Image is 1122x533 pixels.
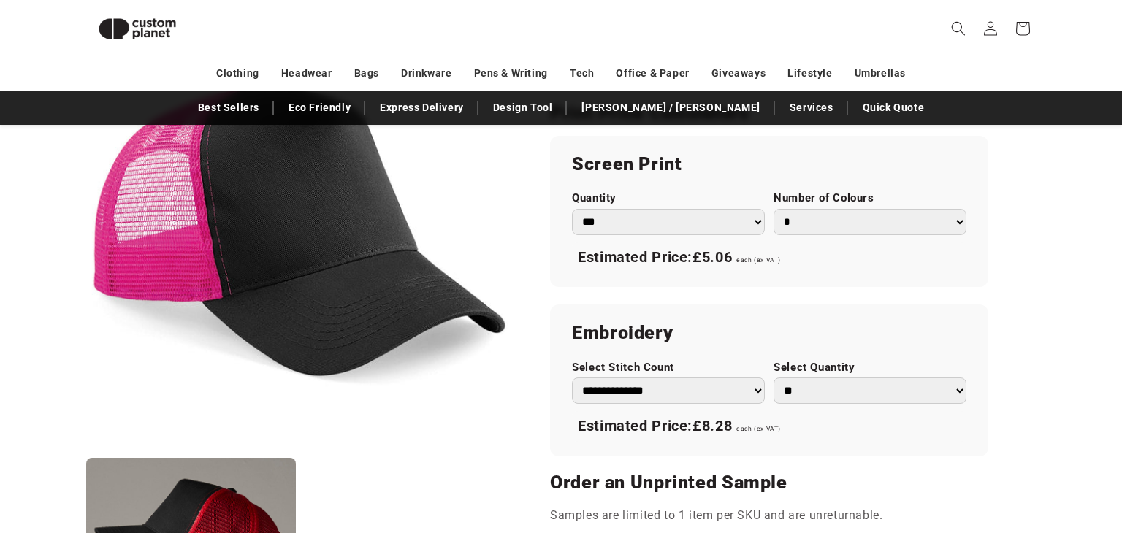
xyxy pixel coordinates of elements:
a: Lifestyle [787,61,832,86]
a: Eco Friendly [281,95,358,120]
a: Quick Quote [855,95,932,120]
label: Quantity [572,191,765,205]
summary: Search [942,12,974,45]
a: Headwear [281,61,332,86]
iframe: Chat Widget [881,375,1122,533]
a: Bags [354,61,379,86]
h2: Embroidery [572,321,966,345]
a: Clothing [216,61,259,86]
span: £8.28 [692,417,732,434]
span: each (ex VAT) [736,425,781,432]
a: Drinkware [401,61,451,86]
h2: Order an Unprinted Sample [550,471,988,494]
a: Design Tool [486,95,560,120]
label: Number of Colours [774,191,966,205]
a: [PERSON_NAME] / [PERSON_NAME] [574,95,767,120]
p: Samples are limited to 1 item per SKU and are unreturnable. [550,505,988,526]
a: Tech [570,61,594,86]
span: £5.06 [692,248,732,266]
a: Giveaways [711,61,766,86]
a: Office & Paper [616,61,689,86]
label: Select Stitch Count [572,361,765,375]
div: Estimated Price: [572,411,966,442]
span: each (ex VAT) [736,256,781,264]
a: Best Sellers [191,95,267,120]
a: Express Delivery [373,95,471,120]
label: Select Quantity [774,361,966,375]
a: Umbrellas [855,61,906,86]
h2: Screen Print [572,153,966,176]
a: Pens & Writing [474,61,548,86]
div: Estimated Price: [572,242,966,273]
a: Services [782,95,841,120]
img: Custom Planet [86,6,188,52]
